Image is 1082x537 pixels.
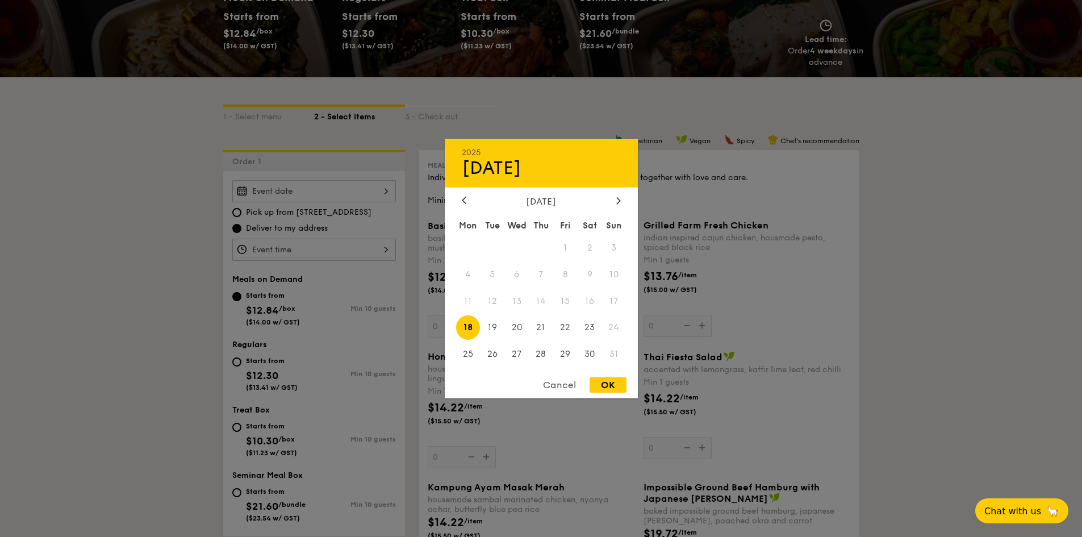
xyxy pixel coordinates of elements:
[984,506,1041,517] span: Chat with us
[456,342,481,367] span: 25
[602,315,626,340] span: 24
[578,342,602,367] span: 30
[602,342,626,367] span: 31
[975,498,1068,523] button: Chat with us🦙
[1046,505,1059,518] span: 🦙
[553,215,578,235] div: Fri
[456,262,481,286] span: 4
[578,235,602,260] span: 2
[462,195,621,206] div: [DATE]
[504,315,529,340] span: 20
[480,315,504,340] span: 19
[480,215,504,235] div: Tue
[504,262,529,286] span: 6
[590,377,626,393] div: OK
[578,215,602,235] div: Sat
[553,262,578,286] span: 8
[553,315,578,340] span: 22
[529,215,553,235] div: Thu
[578,289,602,313] span: 16
[602,235,626,260] span: 3
[529,289,553,313] span: 14
[602,262,626,286] span: 10
[480,289,504,313] span: 12
[456,215,481,235] div: Mon
[480,342,504,367] span: 26
[602,289,626,313] span: 17
[553,342,578,367] span: 29
[529,315,553,340] span: 21
[504,289,529,313] span: 13
[553,235,578,260] span: 1
[532,377,587,393] div: Cancel
[504,215,529,235] div: Wed
[529,342,553,367] span: 28
[456,289,481,313] span: 11
[504,342,529,367] span: 27
[578,315,602,340] span: 23
[553,289,578,313] span: 15
[456,315,481,340] span: 18
[529,262,553,286] span: 7
[602,215,626,235] div: Sun
[480,262,504,286] span: 5
[462,157,621,178] div: [DATE]
[578,262,602,286] span: 9
[462,147,621,157] div: 2025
